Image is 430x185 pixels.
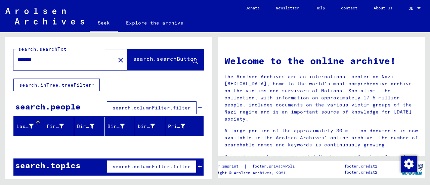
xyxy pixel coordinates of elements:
[74,117,104,136] mat-header-cell: Birth name
[5,8,84,25] img: Arolsen_neg.svg
[224,74,412,122] font: The Arolsen Archives are an international center on Nazi [MEDICAL_DATA], home to the world's most...
[344,170,377,175] font: footer.credit2
[19,82,92,88] font: search.inTree.treeFilter
[107,123,123,129] font: Birth
[107,160,197,173] button: search.columnFilter.filter
[315,5,325,10] font: Help
[114,53,127,66] button: Clear
[224,128,418,148] font: A large portion of the approximately 30 million documents is now available in the Arolsen Archive...
[247,163,307,170] a: footer.privacyPolicy
[408,6,413,11] font: DE
[14,117,44,136] mat-header-cell: Last name
[47,121,74,132] div: First name
[206,170,286,175] font: Copyright © Arolsen Archives, 2021
[244,163,247,169] font: |
[118,15,191,31] a: Explore the archive
[374,5,392,10] font: About Us
[246,5,260,10] font: Donate
[401,156,417,172] img: Change consent
[16,123,44,129] font: Last name
[126,20,183,26] font: Explore the archive
[133,55,197,62] font: search.searchButton
[168,121,195,132] div: Prisoner #
[90,15,118,32] a: Seek
[15,101,81,111] font: search.people
[341,5,357,10] font: contact
[127,49,204,70] button: search.searchButton
[252,164,299,169] font: footer.privacyPolicy
[206,164,239,169] font: footer.imprint
[206,163,244,170] a: footer.imprint
[224,55,396,66] font: Welcome to the online archive!
[107,121,135,132] div: Birth
[77,123,107,129] font: Birth name
[77,121,104,132] div: Birth name
[47,123,77,129] font: First name
[117,56,125,64] mat-icon: close
[165,117,203,136] mat-header-cell: Prisoner #
[135,117,165,136] mat-header-cell: birth date
[113,164,191,170] font: search.columnFilter.filter
[18,46,67,52] font: search.searchTxt
[107,101,197,114] button: search.columnFilter.filter
[16,121,44,132] div: Last name
[138,121,165,132] div: birth date
[400,155,417,172] div: Change consent
[44,117,74,136] mat-header-cell: First name
[399,161,425,178] img: yv_logo.png
[168,123,198,129] font: Prisoner #
[13,79,100,91] button: search.inTree.treeFilter
[276,5,299,10] font: Newsletter
[138,123,168,129] font: birth date
[105,117,135,136] mat-header-cell: Birth
[15,160,81,170] font: search.topics
[98,20,110,26] font: Seek
[224,153,415,174] font: Our online archive was awarded the European Heritage Award / Europa Nostra Award 2020: Europe's m...
[113,105,191,111] font: search.columnFilter.filter
[344,164,377,169] font: footer.credit1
